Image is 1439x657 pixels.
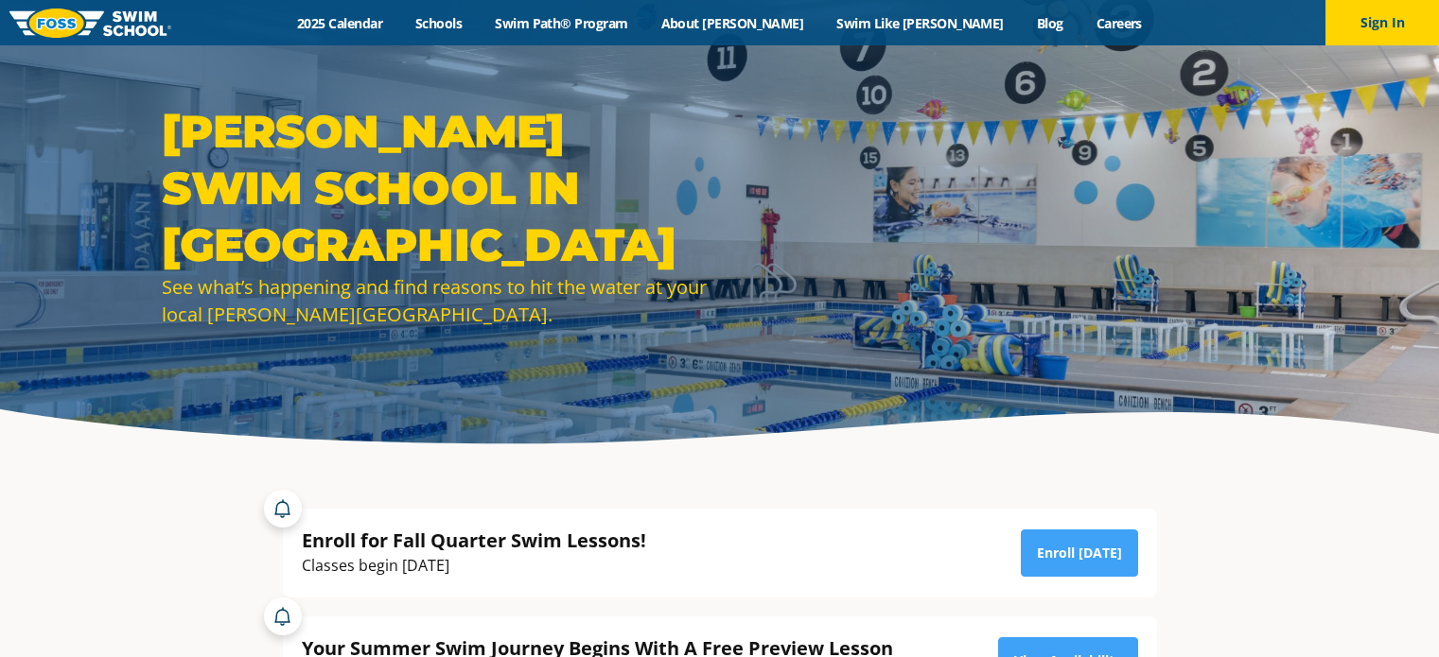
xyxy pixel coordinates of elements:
[644,14,820,32] a: About [PERSON_NAME]
[281,14,399,32] a: 2025 Calendar
[162,103,711,273] h1: [PERSON_NAME] Swim School in [GEOGRAPHIC_DATA]
[162,273,711,328] div: See what’s happening and find reasons to hit the water at your local [PERSON_NAME][GEOGRAPHIC_DATA].
[1079,14,1158,32] a: Careers
[302,527,646,553] div: Enroll for Fall Quarter Swim Lessons!
[820,14,1021,32] a: Swim Like [PERSON_NAME]
[1021,529,1138,577] a: Enroll [DATE]
[479,14,644,32] a: Swim Path® Program
[399,14,479,32] a: Schools
[9,9,171,38] img: FOSS Swim School Logo
[1020,14,1079,32] a: Blog
[302,553,646,579] div: Classes begin [DATE]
